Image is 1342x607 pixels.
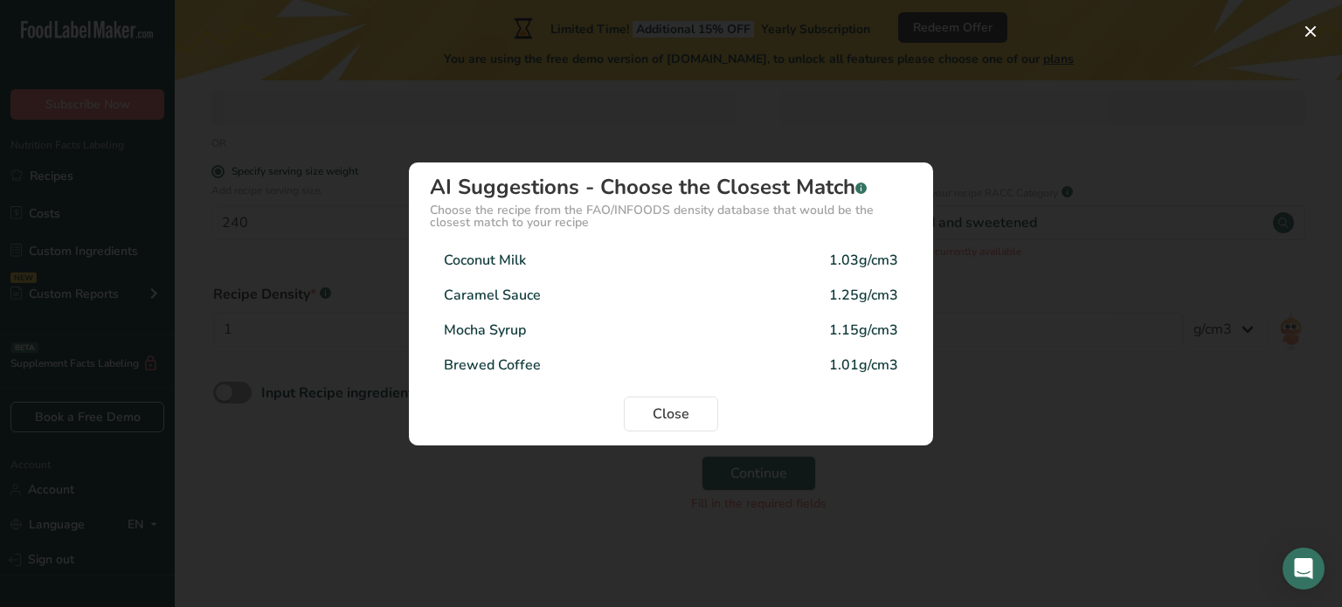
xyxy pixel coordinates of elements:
[430,176,912,197] div: AI Suggestions - Choose the Closest Match
[444,285,541,306] div: Caramel Sauce
[829,250,898,271] div: 1.03g/cm3
[444,355,541,376] div: Brewed Coffee
[444,250,526,271] div: Coconut Milk
[829,355,898,376] div: 1.01g/cm3
[444,320,526,341] div: Mocha Syrup
[1283,548,1325,590] div: Open Intercom Messenger
[829,320,898,341] div: 1.15g/cm3
[829,285,898,306] div: 1.25g/cm3
[430,204,912,229] div: Choose the recipe from the FAO/INFOODS density database that would be the closest match to your r...
[653,404,689,424] span: Close
[624,397,718,431] button: Close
